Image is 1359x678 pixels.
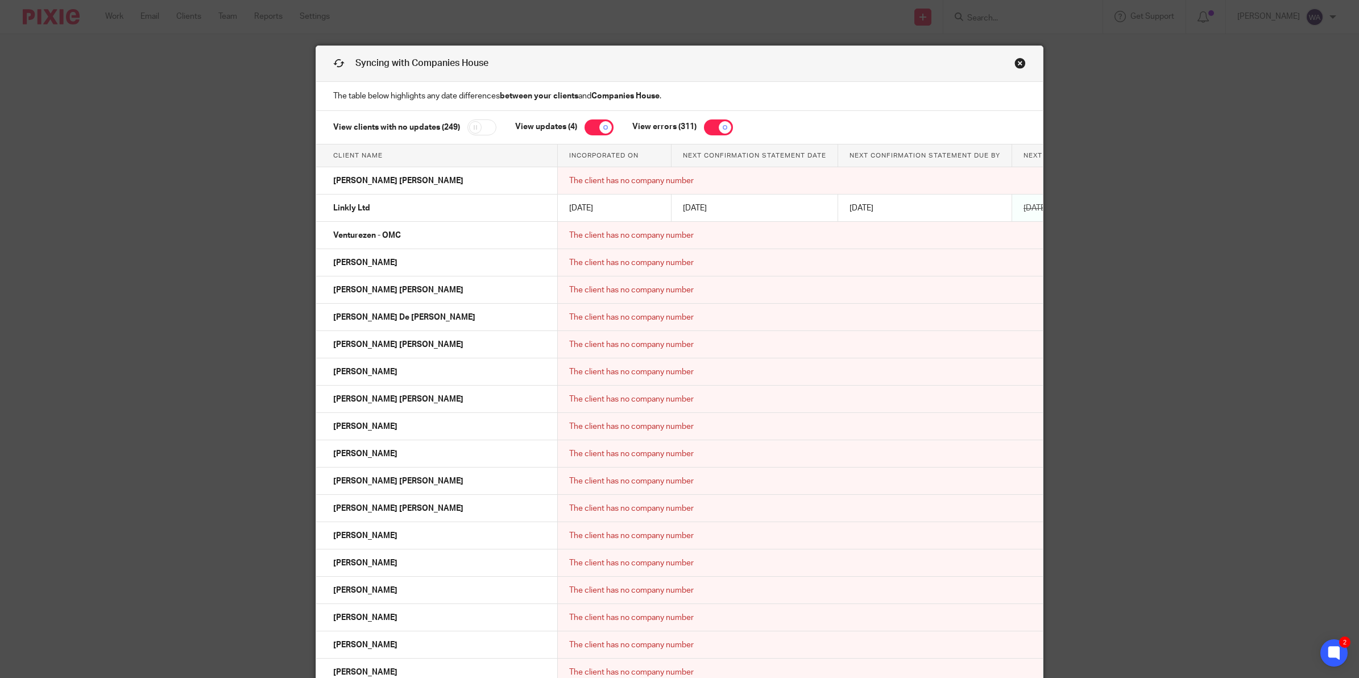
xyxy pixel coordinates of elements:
td: The client has no company number [558,222,1259,249]
th: Next confirmation statement due by [838,144,1012,167]
td: [PERSON_NAME] [316,249,558,276]
td: The client has no company number [558,304,1259,331]
td: [PERSON_NAME] [PERSON_NAME] [316,276,558,304]
td: The client has no company number [558,386,1259,413]
td: Venturezen - OMC [316,222,558,249]
th: Next confirmation statement date [672,144,838,167]
td: The client has no company number [558,167,1259,195]
td: [PERSON_NAME] De [PERSON_NAME] [316,304,558,331]
td: [PERSON_NAME] [PERSON_NAME] [316,331,558,358]
td: [PERSON_NAME] [316,577,558,604]
a: Close this dialog window [1014,57,1026,73]
td: The client has no company number [558,249,1259,276]
span: Syncing with Companies House [355,59,488,68]
td: The client has no company number [558,549,1259,577]
td: [PERSON_NAME] [PERSON_NAME] [316,468,558,495]
td: The client has no company number [558,577,1259,604]
td: [PERSON_NAME] [316,413,558,440]
td: [PERSON_NAME] [316,522,558,549]
td: The client has no company number [558,604,1259,631]
th: Incorporated on [558,144,672,167]
td: Linkly Ltd [316,195,558,222]
strong: Companies House [591,92,660,100]
span: [DATE] [1024,204,1047,212]
td: [PERSON_NAME] [316,440,558,468]
td: [PERSON_NAME] [PERSON_NAME] [316,495,558,522]
span: [DATE] [850,204,873,212]
td: The client has no company number [558,631,1259,659]
label: View updates (4) [498,123,577,131]
td: [PERSON_NAME] [PERSON_NAME] [316,386,558,413]
td: The client has no company number [558,522,1259,549]
span: [DATE] [569,204,593,212]
td: The client has no company number [558,413,1259,440]
th: Client name [316,144,558,167]
td: [PERSON_NAME] [316,358,558,386]
td: [PERSON_NAME] [316,631,558,659]
strong: between your clients [500,92,578,100]
span: [DATE] [683,204,707,212]
td: The client has no company number [558,468,1259,495]
td: The client has no company number [558,440,1259,468]
div: 2 [1339,636,1350,648]
td: The client has no company number [558,331,1259,358]
td: The client has no company number [558,276,1259,304]
td: [PERSON_NAME] [316,604,558,631]
td: [PERSON_NAME] [316,549,558,577]
label: View clients with no updates (249) [333,123,460,131]
td: The client has no company number [558,495,1259,522]
p: The table below highlights any date differences and . [316,82,1043,111]
label: View errors (311) [615,123,697,131]
td: The client has no company number [558,358,1259,386]
th: Next accounts made up to [1012,144,1145,167]
td: [PERSON_NAME] [PERSON_NAME] [316,167,558,195]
